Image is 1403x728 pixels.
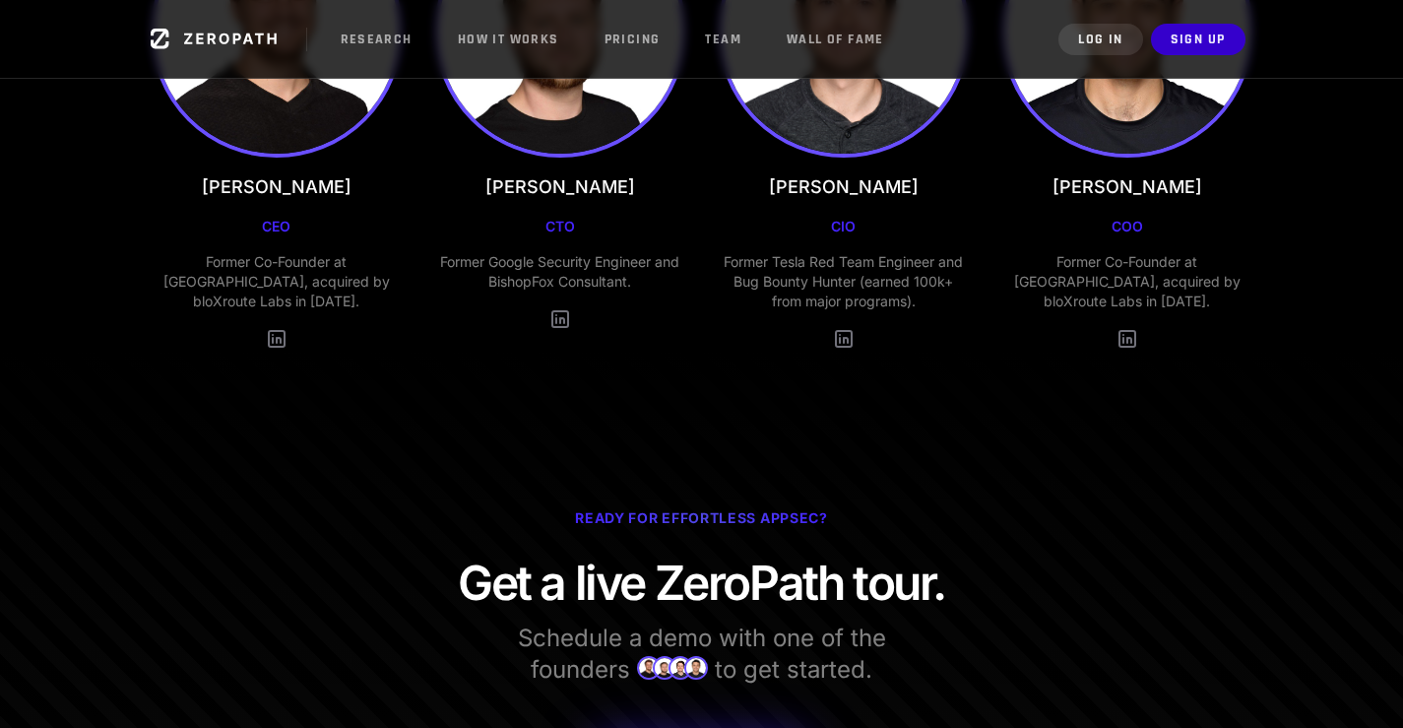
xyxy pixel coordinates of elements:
h4: Ready for effortless AppSec? [575,508,828,528]
p: Schedule a demo with one of the founders to get started. [518,623,886,686]
img: Nathan Hrncirik [670,658,690,678]
p: CIO [831,217,856,236]
p: COO [1112,217,1143,236]
img: Dean Valentine [639,658,659,678]
img: Raphael Karger [655,658,674,678]
p: CEO [262,217,290,236]
p: Former Co-Founder at [GEOGRAPHIC_DATA], acquired by bloXroute Labs in [DATE]. [151,252,403,311]
button: Sign Up [1151,24,1245,55]
p: Former Google Security Engineer and BishopFox Consultant. [434,252,686,292]
a: Wall of Fame [767,24,904,55]
h1: Get a live ZeroPath tour. [458,560,945,607]
a: Pricing [585,24,680,55]
h3: [PERSON_NAME] [202,173,351,201]
button: Log In [1058,24,1142,55]
img: Yaacov Tarko [686,658,706,678]
a: How it Works [438,24,579,55]
h3: [PERSON_NAME] [1052,173,1202,201]
p: Former Tesla Red Team Engineer and Bug Bounty Hunter (earned 100k+ from major programs). [718,252,970,311]
a: Research [321,24,432,55]
h3: [PERSON_NAME] [485,173,635,201]
h3: [PERSON_NAME] [769,173,919,201]
a: Team [685,24,761,55]
p: CTO [545,217,575,236]
p: Former Co-Founder at [GEOGRAPHIC_DATA], acquired by bloXroute Labs in [DATE]. [1001,252,1253,311]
